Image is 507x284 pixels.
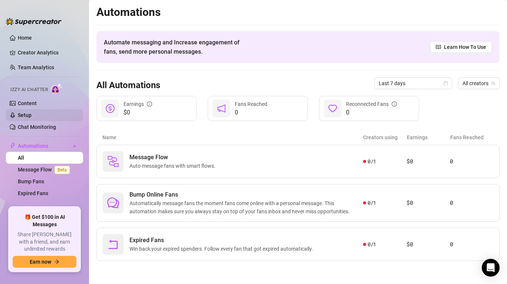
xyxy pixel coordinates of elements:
span: 🎁 Get $100 in AI Messages [13,214,76,228]
article: Creators using [363,133,406,141]
article: $0 [406,157,450,166]
a: Home [18,35,32,41]
article: 0 [450,240,493,249]
span: 0 / 1 [368,157,376,166]
a: Message FlowBeta [18,167,73,173]
span: thunderbolt [10,143,16,149]
img: AI Chatter [51,83,62,94]
span: notification [217,104,226,113]
span: Auto-message fans with smart flows. [129,162,218,170]
span: Automatically message fans the moment fans come online with a personal message. This automation m... [129,199,363,215]
h2: Automations [96,5,500,19]
a: Team Analytics [18,64,54,70]
span: Expired Fans [129,236,316,245]
span: arrow-right [54,259,59,264]
article: Fans Reached [450,133,494,141]
span: $0 [124,108,152,117]
span: Automations [18,140,70,152]
span: Last 7 days [379,78,448,89]
span: All creators [462,78,495,89]
span: Learn How To Use [444,43,486,51]
div: Earnings [124,100,152,108]
img: logo-BBDzfeDw.svg [6,18,62,25]
span: Izzy AI Chatter [10,86,48,93]
span: Beta [55,166,70,174]
span: info-circle [392,101,397,107]
span: Bump Online Fans [129,190,363,199]
span: info-circle [147,101,152,107]
article: 0 [450,198,493,207]
span: team [491,81,496,86]
span: Chat Copilot [18,202,70,214]
a: Expired Fans [18,190,48,196]
span: 0 / 1 [368,240,376,248]
article: $0 [406,198,450,207]
span: Earn now [30,259,51,265]
span: 0 / 1 [368,199,376,207]
span: Message Flow [129,153,218,162]
article: Earnings [407,133,450,141]
article: $0 [406,240,450,249]
a: Bump Fans [18,178,44,184]
a: Learn How To Use [430,41,492,53]
a: Setup [18,112,32,118]
article: Name [102,133,363,141]
span: Win back your expired spenders. Follow every fan that got expired automatically. [129,245,316,253]
span: heart [328,104,337,113]
a: Creator Analytics [18,47,77,59]
img: svg%3e [107,156,119,167]
span: 0 [235,108,267,117]
span: calendar [444,81,448,86]
a: Chat Monitoring [18,124,56,130]
a: All [18,155,24,161]
article: 0 [450,157,493,166]
a: Content [18,100,37,106]
span: dollar [106,104,115,113]
span: Fans Reached [235,101,267,107]
span: read [436,44,441,50]
div: Open Intercom Messenger [482,259,500,277]
span: Automate messaging and Increase engagement of fans, send more personal messages. [104,38,247,56]
span: comment [107,197,119,209]
h3: All Automations [96,80,160,91]
span: 0 [346,108,397,117]
span: Share [PERSON_NAME] with a friend, and earn unlimited rewards [13,231,76,253]
span: rollback [107,238,119,250]
div: Reconnected Fans [346,100,397,108]
button: Earn nowarrow-right [13,256,76,268]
